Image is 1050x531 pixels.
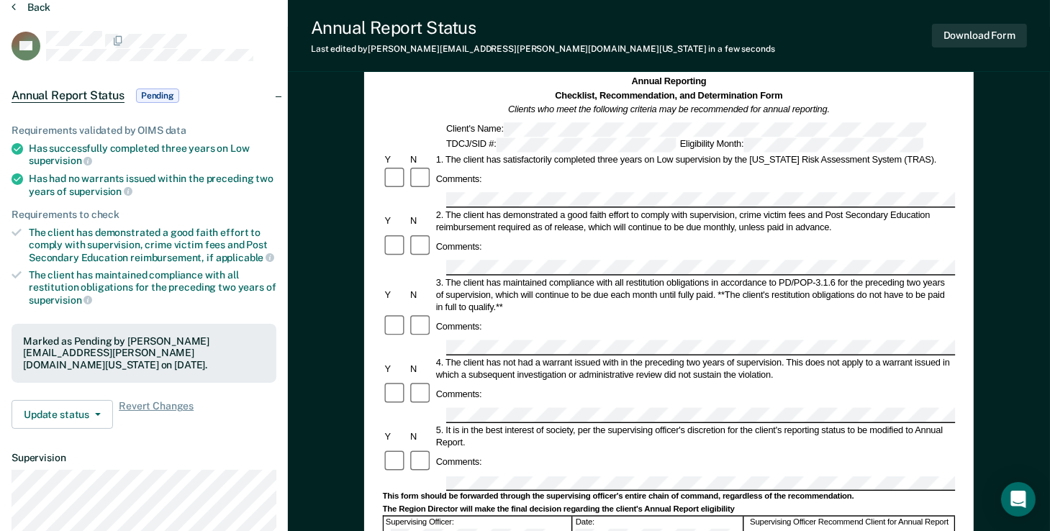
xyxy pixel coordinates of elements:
[434,240,484,253] div: Comments:
[12,400,113,429] button: Update status
[1001,482,1036,517] div: Open Intercom Messenger
[434,276,955,313] div: 3. The client has maintained compliance with all restitution obligations in accordance to PD/POP-...
[136,88,179,103] span: Pending
[434,425,955,449] div: 5. It is in the best interest of society, per the supervising officer's discretion for the client...
[444,122,928,137] div: Client's Name:
[444,137,678,152] div: TDCJ/SID #:
[119,400,194,429] span: Revert Changes
[408,289,434,301] div: N
[12,88,125,103] span: Annual Report Status
[29,155,92,166] span: supervision
[434,209,955,233] div: 2. The client has demonstrated a good faith effort to comply with supervision, crime victim fees ...
[508,104,830,114] em: Clients who meet the following criteria may be recommended for annual reporting.
[69,186,132,197] span: supervision
[434,356,955,381] div: 4. The client has not had a warrant issued with in the preceding two years of supervision. This d...
[29,173,276,197] div: Has had no warrants issued within the preceding two years of
[932,24,1027,47] button: Download Form
[29,269,276,306] div: The client has maintained compliance with all restitution obligations for the preceding two years of
[383,214,409,227] div: Y
[23,335,265,371] div: Marked as Pending by [PERSON_NAME][EMAIL_ADDRESS][PERSON_NAME][DOMAIN_NAME][US_STATE] on [DATE].
[383,430,409,442] div: Y
[678,137,925,152] div: Eligibility Month:
[408,430,434,442] div: N
[408,214,434,227] div: N
[216,252,274,263] span: applicable
[311,44,775,54] div: Last edited by [PERSON_NAME][EMAIL_ADDRESS][PERSON_NAME][DOMAIN_NAME][US_STATE]
[408,153,434,165] div: N
[29,142,276,167] div: Has successfully completed three years on Low
[29,294,92,306] span: supervision
[383,492,956,503] div: This form should be forwarded through the supervising officer's entire chain of command, regardle...
[311,17,775,38] div: Annual Report Status
[12,209,276,221] div: Requirements to check
[29,227,276,263] div: The client has demonstrated a good faith effort to comply with supervision, crime victim fees and...
[631,76,706,86] strong: Annual Reporting
[12,452,276,464] dt: Supervision
[555,91,782,101] strong: Checklist, Recommendation, and Determination Form
[434,389,484,401] div: Comments:
[383,289,409,301] div: Y
[12,1,50,14] button: Back
[709,44,775,54] span: in a few seconds
[434,173,484,185] div: Comments:
[408,363,434,375] div: N
[434,153,955,165] div: 1. The client has satisfactorily completed three years on Low supervision by the [US_STATE] Risk ...
[434,321,484,333] div: Comments:
[383,504,956,514] div: The Region Director will make the final decision regarding the client's Annual Report eligibility
[12,124,276,137] div: Requirements validated by OIMS data
[383,363,409,375] div: Y
[383,153,409,165] div: Y
[434,456,484,468] div: Comments:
